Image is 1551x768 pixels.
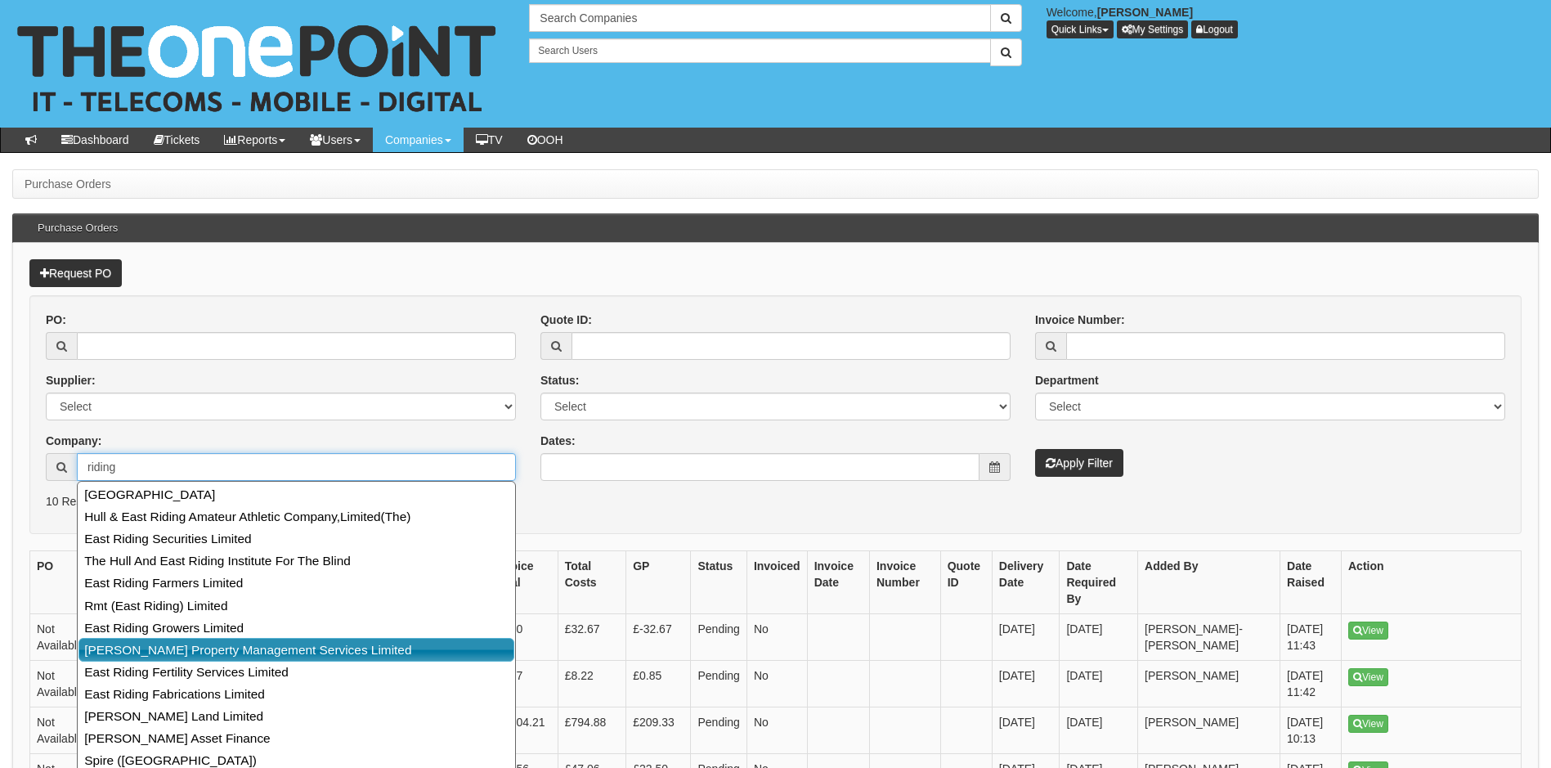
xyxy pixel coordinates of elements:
td: Not Available [30,707,97,754]
a: Dashboard [49,128,141,152]
td: Not Available [30,614,97,661]
td: £-32.67 [626,614,691,661]
p: 10 Results [46,493,1505,510]
button: Apply Filter [1035,449,1123,477]
button: Quick Links [1047,20,1114,38]
th: Total Costs [558,551,625,614]
td: Pending [691,614,746,661]
a: Request PO [29,259,122,287]
a: [PERSON_NAME] Asset Finance [79,727,513,749]
a: [PERSON_NAME] Property Management Services Limited [78,638,514,662]
th: Invoice Total [487,551,558,614]
td: [DATE] 11:42 [1280,661,1342,707]
label: PO: [46,312,66,328]
td: [DATE] [992,661,1060,707]
td: £1,004.21 [487,707,558,754]
a: East Riding Fabrications Limited [79,683,513,705]
a: The Hull And East Riding Institute For The Blind [79,550,513,572]
td: [DATE] [1060,614,1138,661]
td: £9.07 [487,661,558,707]
a: View [1348,668,1388,686]
th: PO [30,551,97,614]
td: Pending [691,661,746,707]
td: Pending [691,707,746,754]
td: [PERSON_NAME]-[PERSON_NAME] [1138,614,1280,661]
h3: Purchase Orders [29,214,126,242]
a: Users [298,128,373,152]
th: Status [691,551,746,614]
td: £0.00 [487,614,558,661]
a: Reports [212,128,298,152]
a: TV [464,128,515,152]
a: Logout [1191,20,1238,38]
input: Search Companies [529,4,990,32]
th: Invoice Number [869,551,940,614]
li: Purchase Orders [25,176,111,192]
label: Company: [46,433,101,449]
td: [DATE] 10:13 [1280,707,1342,754]
th: GP [626,551,691,614]
td: £8.22 [558,661,625,707]
td: £794.88 [558,707,625,754]
th: Quote ID [940,551,992,614]
th: Action [1342,551,1522,614]
th: Invoiced [746,551,807,614]
td: [DATE] [992,707,1060,754]
td: No [746,614,807,661]
td: No [746,707,807,754]
label: Dates: [540,433,576,449]
label: Invoice Number: [1035,312,1125,328]
td: Not Available [30,661,97,707]
label: Status: [540,372,579,388]
a: East Riding Securities Limited [79,528,513,550]
a: East Riding Fertility Services Limited [79,661,513,683]
th: Invoice Date [807,551,869,614]
div: Welcome, [1034,4,1551,38]
th: Added By [1138,551,1280,614]
a: Companies [373,128,464,152]
a: East Riding Growers Limited [79,617,513,639]
th: Date Required By [1060,551,1138,614]
a: OOH [515,128,576,152]
td: [DATE] [1060,707,1138,754]
a: View [1348,715,1388,733]
a: [GEOGRAPHIC_DATA] [79,483,513,505]
td: No [746,661,807,707]
input: Search Users [529,38,990,63]
th: Delivery Date [992,551,1060,614]
td: [DATE] 11:43 [1280,614,1342,661]
b: [PERSON_NAME] [1097,6,1193,19]
label: Quote ID: [540,312,592,328]
label: Supplier: [46,372,96,388]
a: East Riding Farmers Limited [79,572,513,594]
td: [DATE] [1060,661,1138,707]
td: £0.85 [626,661,691,707]
label: Department [1035,372,1099,388]
a: View [1348,622,1388,640]
td: [PERSON_NAME] [1138,661,1280,707]
a: Tickets [141,128,213,152]
td: [DATE] [992,614,1060,661]
a: [PERSON_NAME] Land Limited [79,705,513,727]
th: Date Raised [1280,551,1342,614]
a: Rmt (East Riding) Limited [79,595,513,617]
td: £32.67 [558,614,625,661]
a: Hull & East Riding Amateur Athletic Company,Limited(The) [79,505,513,528]
td: £209.33 [626,707,691,754]
a: My Settings [1117,20,1189,38]
td: [PERSON_NAME] [1138,707,1280,754]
